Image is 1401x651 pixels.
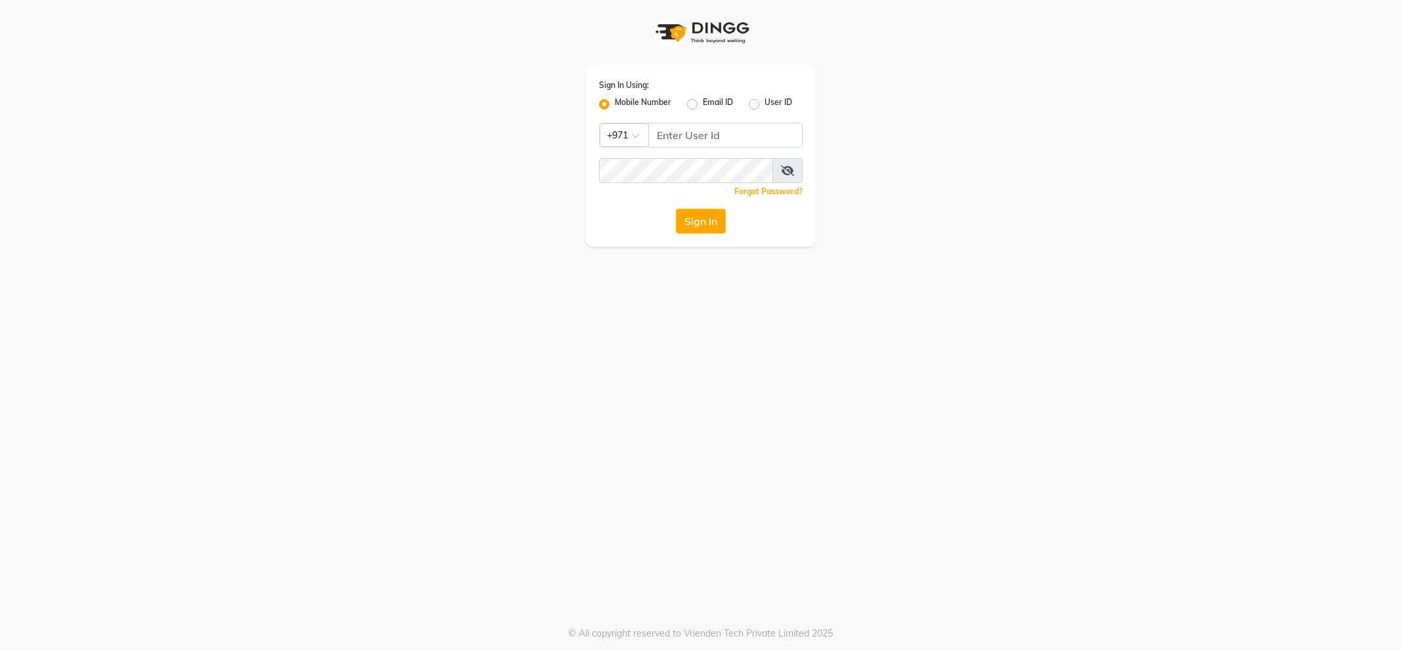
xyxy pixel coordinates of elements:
label: User ID [765,96,792,112]
img: logo1.svg [648,13,753,52]
label: Sign In Using: [599,79,649,91]
button: Sign In [676,209,726,234]
label: Email ID [703,96,733,112]
label: Mobile Number [615,96,671,112]
input: Username [648,123,803,148]
input: Username [599,158,773,183]
a: Forgot Password? [734,186,803,196]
